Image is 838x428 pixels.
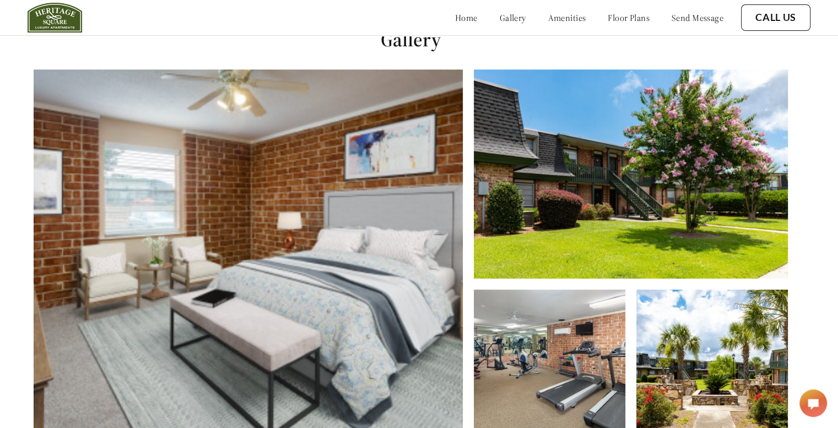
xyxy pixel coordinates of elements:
img: Company logo [28,3,82,33]
button: Call Us [741,4,810,31]
img: Alt text [474,69,788,279]
a: Call Us [755,12,796,24]
a: floor plans [608,12,650,23]
a: home [455,12,478,23]
a: gallery [500,12,526,23]
a: send message [672,12,723,23]
a: amenities [548,12,586,23]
